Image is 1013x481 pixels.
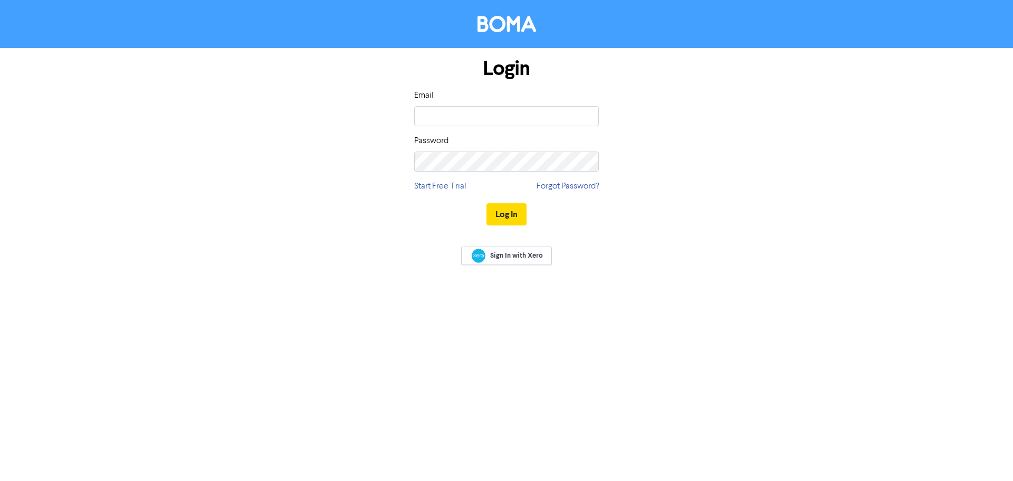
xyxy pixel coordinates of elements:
img: Xero logo [472,249,485,263]
a: Forgot Password? [537,180,599,193]
label: Password [414,135,448,147]
label: Email [414,89,434,102]
a: Sign In with Xero [461,247,552,265]
a: Start Free Trial [414,180,466,193]
button: Log In [486,203,527,225]
span: Sign In with Xero [490,251,543,260]
img: BOMA Logo [477,16,536,32]
h1: Login [414,56,599,81]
